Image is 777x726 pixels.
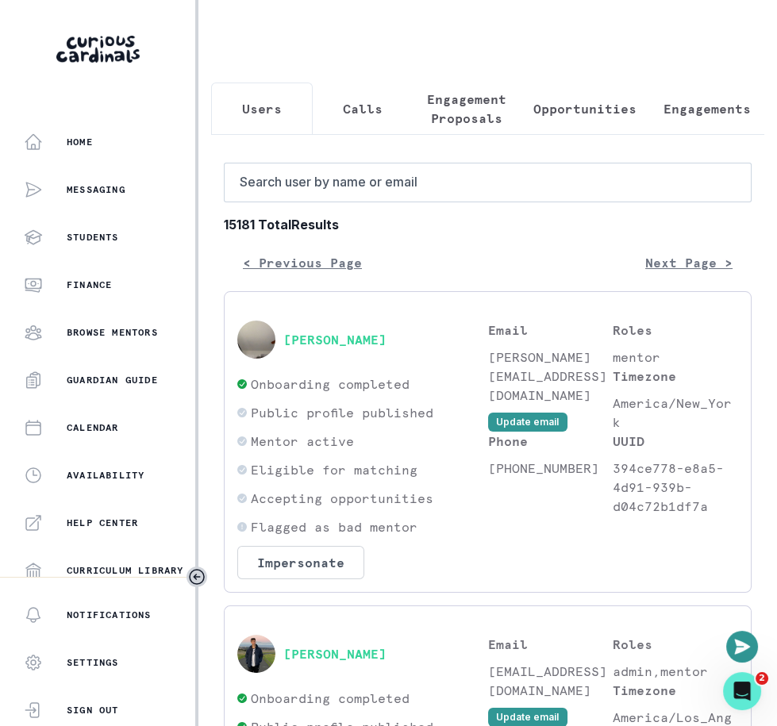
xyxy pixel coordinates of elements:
p: Curriculum Library [67,564,184,577]
p: Availability [67,469,144,482]
p: [PERSON_NAME][EMAIL_ADDRESS][DOMAIN_NAME] [488,348,614,405]
p: Calendar [67,421,119,434]
button: Next Page > [626,247,752,278]
p: Sign Out [67,704,119,716]
p: Onboarding completed [251,375,410,394]
span: 2 [756,672,768,685]
button: [PERSON_NAME] [283,646,387,662]
p: America/New_York [613,394,738,432]
p: Students [67,231,119,244]
p: Roles [613,321,738,340]
p: 394ce778-e8a5-4d91-939b-d04c72b1df7a [613,459,738,516]
p: Guardian Guide [67,374,158,386]
p: Onboarding completed [251,689,410,708]
p: Messaging [67,183,125,196]
p: Roles [613,635,738,654]
button: Impersonate [237,546,364,579]
button: Open or close messaging widget [726,631,758,663]
iframe: Intercom live chat [723,672,761,710]
p: admin,mentor [613,662,738,681]
p: Finance [67,278,112,291]
p: Public profile published [251,403,433,422]
p: Engagement Proposals [427,90,506,128]
p: [EMAIL_ADDRESS][DOMAIN_NAME] [488,662,614,700]
p: Email [488,635,614,654]
p: Phone [488,432,614,451]
p: Accepting opportunities [251,489,433,508]
p: Help Center [67,517,138,529]
p: Timezone [613,367,738,386]
p: UUID [613,432,738,451]
p: Settings [67,656,119,669]
p: Opportunities [533,99,637,118]
p: Flagged as bad mentor [251,517,417,536]
p: Browse Mentors [67,326,158,339]
button: Update email [488,413,567,432]
b: 15181 Total Results [224,215,752,234]
p: Eligible for matching [251,460,417,479]
p: Home [67,136,93,148]
p: Engagements [664,99,751,118]
p: Mentor active [251,432,354,451]
button: < Previous Page [224,247,381,278]
p: Calls [343,99,383,118]
p: Email [488,321,614,340]
button: Toggle sidebar [187,567,207,587]
button: [PERSON_NAME] [283,332,387,348]
p: Users [242,99,282,118]
p: Timezone [613,681,738,700]
p: [PHONE_NUMBER] [488,459,614,478]
p: Notifications [67,609,152,621]
p: mentor [613,348,738,367]
img: Curious Cardinals Logo [56,36,140,63]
